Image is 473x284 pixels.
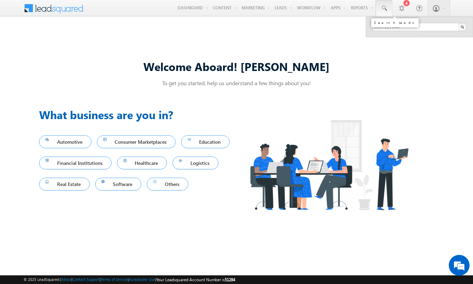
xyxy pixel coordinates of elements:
div: Welcome Aboard! [PERSON_NAME] [39,59,434,74]
span: Education [187,137,223,147]
span: © 2025 LeadSquared | | | | | [24,276,235,283]
img: Industry.png [237,106,421,224]
a: Acceptable Use [129,277,155,282]
a: Terms of Service [101,277,128,282]
a: About [61,277,71,282]
a: Contact Support [72,277,100,282]
span: Financial Institutions [45,158,105,168]
span: Real Estate [45,179,83,189]
span: Healthcare [123,158,161,168]
span: Software [101,179,135,189]
span: Others [153,179,182,189]
span: 51284 [225,277,235,282]
h3: What business are you in? [39,106,237,123]
span: Automotive [45,137,85,147]
div: Search Leads [374,20,416,25]
p: To get you started, help us understand a few things about you! [39,79,434,87]
span: Consumer Marketplaces [103,137,170,147]
span: Your Leadsquared Account Number is [156,277,235,282]
span: Logistics [179,158,212,168]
